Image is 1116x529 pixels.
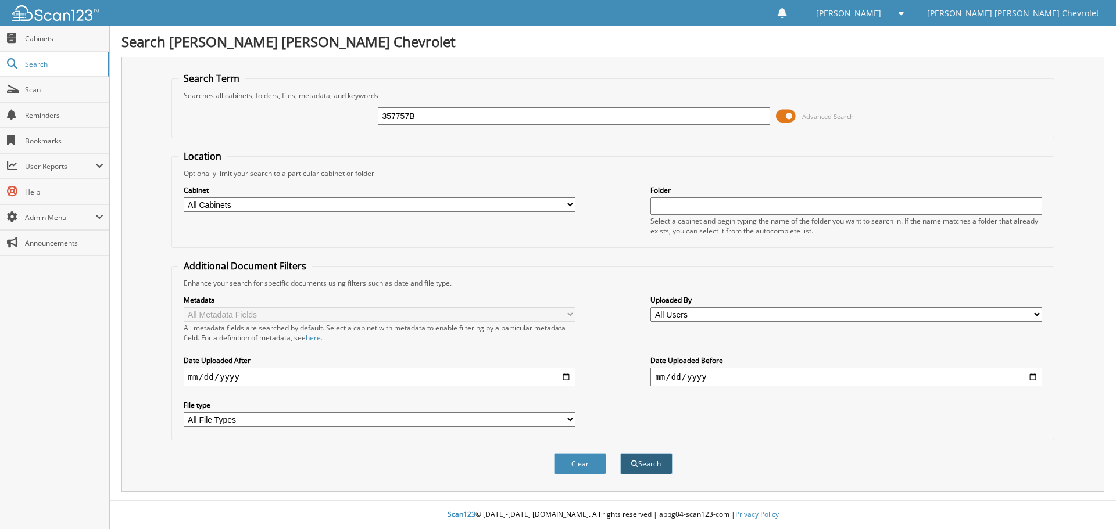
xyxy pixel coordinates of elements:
div: Select a cabinet and begin typing the name of the folder you want to search in. If the name match... [650,216,1042,236]
label: Folder [650,185,1042,195]
img: scan123-logo-white.svg [12,5,99,21]
input: start [184,368,575,386]
label: Uploaded By [650,295,1042,305]
span: Bookmarks [25,136,103,146]
span: User Reports [25,161,95,171]
span: Help [25,187,103,197]
span: [PERSON_NAME] [816,10,881,17]
label: Date Uploaded After [184,355,575,365]
span: Cabinets [25,34,103,44]
span: Search [25,59,102,69]
legend: Search Term [178,72,245,85]
legend: Additional Document Filters [178,260,312,272]
span: Advanced Search [802,112,854,121]
h1: Search [PERSON_NAME] [PERSON_NAME] Chevrolet [121,32,1104,51]
span: Admin Menu [25,213,95,222]
input: end [650,368,1042,386]
span: Reminders [25,110,103,120]
a: Privacy Policy [735,509,779,519]
div: Searches all cabinets, folders, files, metadata, and keywords [178,91,1049,100]
div: All metadata fields are searched by default. Select a cabinet with metadata to enable filtering b... [184,323,575,343]
label: Cabinet [184,185,575,195]
a: here [306,333,321,343]
span: [PERSON_NAME] [PERSON_NAME] Chevrolet [927,10,1099,17]
div: © [DATE]-[DATE] [DOMAIN_NAME]. All rights reserved | appg04-scan123-com | [110,501,1116,529]
div: Optionally limit your search to a particular cabinet or folder [178,168,1049,178]
div: Enhance your search for specific documents using filters such as date and file type. [178,278,1049,288]
span: Announcements [25,238,103,248]
button: Search [620,453,673,474]
legend: Location [178,150,227,163]
button: Clear [554,453,606,474]
label: Metadata [184,295,575,305]
label: Date Uploaded Before [650,355,1042,365]
iframe: Chat Widget [1058,473,1116,529]
label: File type [184,400,575,410]
span: Scan [25,85,103,95]
span: Scan123 [448,509,475,519]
